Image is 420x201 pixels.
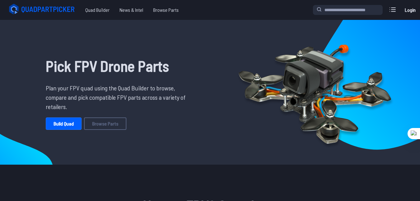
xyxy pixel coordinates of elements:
[84,117,126,130] a: Browse Parts
[403,4,418,16] a: Login
[80,4,115,16] a: Quad Builder
[115,4,148,16] a: News & Intel
[148,4,184,16] a: Browse Parts
[225,30,404,154] img: Quadcopter
[46,55,190,77] h1: Pick FPV Drone Parts
[46,117,82,130] a: Build Quad
[46,83,190,111] p: Plan your FPV quad using the Quad Builder to browse, compare and pick compatible FPV parts across...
